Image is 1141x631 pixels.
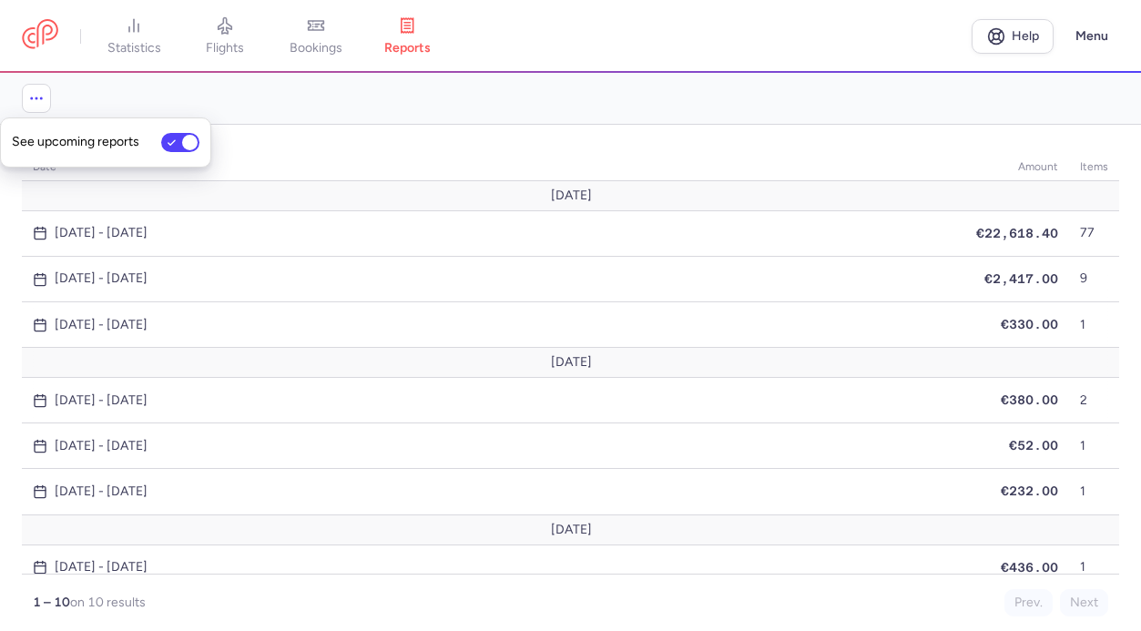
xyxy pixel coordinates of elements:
time: [DATE] - [DATE] [55,271,148,286]
span: statistics [107,40,161,56]
span: €380.00 [1001,392,1058,407]
th: date [22,154,965,181]
td: 1 [1069,544,1119,590]
td: 2 [1069,378,1119,423]
td: 77 [1069,210,1119,256]
button: Prev. [1004,589,1053,616]
a: Help [972,19,1054,54]
span: Help [1012,29,1039,43]
span: flights [206,40,244,56]
td: 9 [1069,256,1119,301]
time: [DATE] - [DATE] [55,318,148,332]
a: flights [179,16,270,56]
button: Next [1060,589,1108,616]
span: See upcoming reports [12,135,150,149]
a: CitizenPlane red outlined logo [22,19,58,53]
a: statistics [88,16,179,56]
td: 1 [1069,302,1119,348]
span: €22,618.40 [976,226,1058,240]
a: bookings [270,16,362,56]
time: [DATE] - [DATE] [55,226,148,240]
th: items [1069,154,1119,181]
span: €330.00 [1001,317,1058,331]
th: amount [965,154,1069,181]
span: [DATE] [550,188,591,203]
td: 1 [1069,469,1119,514]
span: bookings [290,40,342,56]
span: €2,417.00 [984,271,1058,286]
td: 1 [1069,423,1119,469]
time: [DATE] - [DATE] [55,560,148,575]
time: [DATE] - [DATE] [55,439,148,453]
span: €436.00 [1001,560,1058,575]
time: [DATE] - [DATE] [55,393,148,408]
a: reports [362,16,453,56]
span: €52.00 [1009,438,1058,453]
button: Menu [1065,19,1119,54]
span: €232.00 [1001,483,1058,498]
span: [DATE] [550,523,591,537]
strong: 1 – 10 [33,595,70,610]
span: [DATE] [550,355,591,370]
time: [DATE] - [DATE] [55,484,148,499]
span: reports [384,40,431,56]
span: on 10 results [70,595,146,610]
